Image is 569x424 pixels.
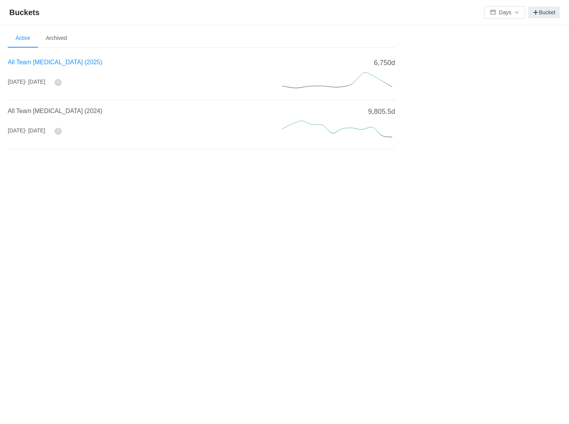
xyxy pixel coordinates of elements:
[38,29,74,48] li: Archived
[368,106,395,117] span: 9,805.5d
[8,127,45,135] div: [DATE]
[374,58,395,68] span: 6,750d
[8,29,38,48] li: Active
[9,6,44,19] span: Buckets
[8,108,102,114] a: All Team [MEDICAL_DATA] (2024)
[8,59,102,65] a: All Team [MEDICAL_DATA] (2025)
[528,7,560,18] a: Bucket
[56,80,60,84] i: icon: user
[25,127,45,134] span: - [DATE]
[8,78,45,86] div: [DATE]
[56,129,60,133] i: icon: user
[25,79,45,85] span: - [DATE]
[484,6,525,19] button: icon: calendarDaysicon: down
